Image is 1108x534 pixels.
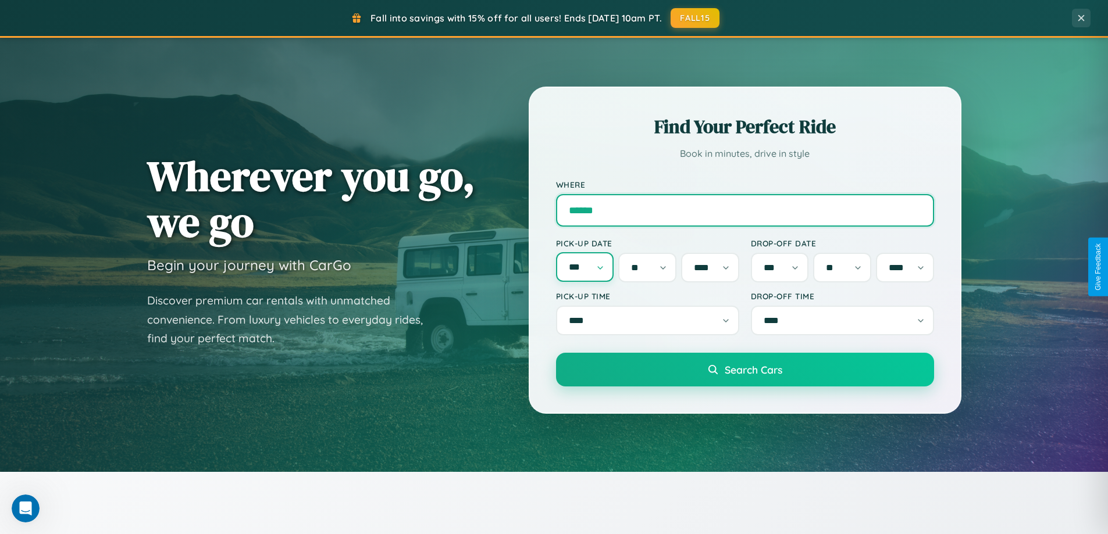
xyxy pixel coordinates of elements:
[751,238,934,248] label: Drop-off Date
[556,180,934,189] label: Where
[147,256,351,274] h3: Begin your journey with CarGo
[751,291,934,301] label: Drop-off Time
[147,153,475,245] h1: Wherever you go, we go
[370,12,662,24] span: Fall into savings with 15% off for all users! Ends [DATE] 10am PT.
[556,145,934,162] p: Book in minutes, drive in style
[556,353,934,386] button: Search Cars
[556,114,934,139] h2: Find Your Perfect Ride
[1094,243,1102,291] div: Give Feedback
[556,291,739,301] label: Pick-up Time
[671,8,719,28] button: FALL15
[147,291,438,348] p: Discover premium car rentals with unmatched convenience. From luxury vehicles to everyday rides, ...
[12,494,40,522] iframe: Intercom live chat
[556,238,739,248] label: Pick-up Date
[725,363,782,376] span: Search Cars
